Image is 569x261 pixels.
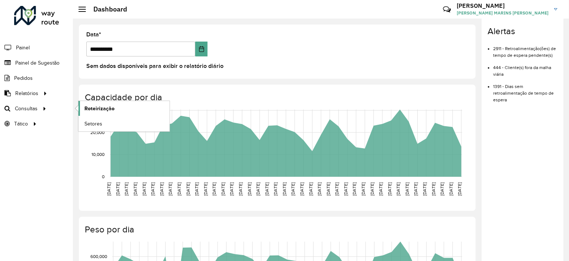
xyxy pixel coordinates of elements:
[291,182,296,196] text: [DATE]
[352,182,357,196] text: [DATE]
[102,174,105,179] text: 0
[457,2,549,9] h3: [PERSON_NAME]
[387,182,392,196] text: [DATE]
[177,182,181,196] text: [DATE]
[317,182,322,196] text: [DATE]
[86,30,101,39] label: Data
[431,182,436,196] text: [DATE]
[150,182,155,196] text: [DATE]
[238,182,243,196] text: [DATE]
[186,182,190,196] text: [DATE]
[14,120,28,128] span: Tático
[159,182,164,196] text: [DATE]
[195,42,208,56] button: Choose Date
[247,182,252,196] text: [DATE]
[414,182,418,196] text: [DATE]
[15,89,38,97] span: Relatórios
[78,101,170,116] a: Roteirização
[326,182,331,196] text: [DATE]
[299,182,304,196] text: [DATE]
[203,182,208,196] text: [DATE]
[84,120,102,128] span: Setores
[255,182,260,196] text: [DATE]
[439,1,455,17] a: Contato Rápido
[86,5,127,13] h2: Dashboard
[133,182,138,196] text: [DATE]
[308,182,313,196] text: [DATE]
[378,182,383,196] text: [DATE]
[78,116,170,131] a: Setores
[115,182,120,196] text: [DATE]
[396,182,401,196] text: [DATE]
[488,26,557,37] h4: Alertas
[194,182,199,196] text: [DATE]
[229,182,234,196] text: [DATE]
[91,152,105,157] text: 10,000
[264,182,269,196] text: [DATE]
[14,74,33,82] span: Pedidos
[16,44,30,52] span: Painel
[90,130,105,135] text: 20,000
[370,182,374,196] text: [DATE]
[457,182,462,196] text: [DATE]
[343,182,348,196] text: [DATE]
[449,182,453,196] text: [DATE]
[440,182,444,196] text: [DATE]
[85,92,468,103] h4: Capacidade por dia
[334,182,339,196] text: [DATE]
[457,10,549,16] span: [PERSON_NAME] MARINS [PERSON_NAME]
[212,182,216,196] text: [DATE]
[15,105,38,112] span: Consultas
[422,182,427,196] text: [DATE]
[85,224,468,235] h4: Peso por dia
[124,182,129,196] text: [DATE]
[493,78,557,103] li: 1391 - Dias sem retroalimentação de tempo de espera
[361,182,366,196] text: [DATE]
[282,182,287,196] text: [DATE]
[142,182,147,196] text: [DATE]
[493,40,557,59] li: 2911 - Retroalimentação(ões) de tempo de espera pendente(s)
[106,182,111,196] text: [DATE]
[168,182,173,196] text: [DATE]
[273,182,278,196] text: [DATE]
[15,59,60,67] span: Painel de Sugestão
[90,254,107,259] text: 600,000
[221,182,225,196] text: [DATE]
[86,62,224,71] label: Sem dados disponíveis para exibir o relatório diário
[493,59,557,78] li: 444 - Cliente(s) fora da malha viária
[405,182,409,196] text: [DATE]
[84,105,115,112] span: Roteirização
